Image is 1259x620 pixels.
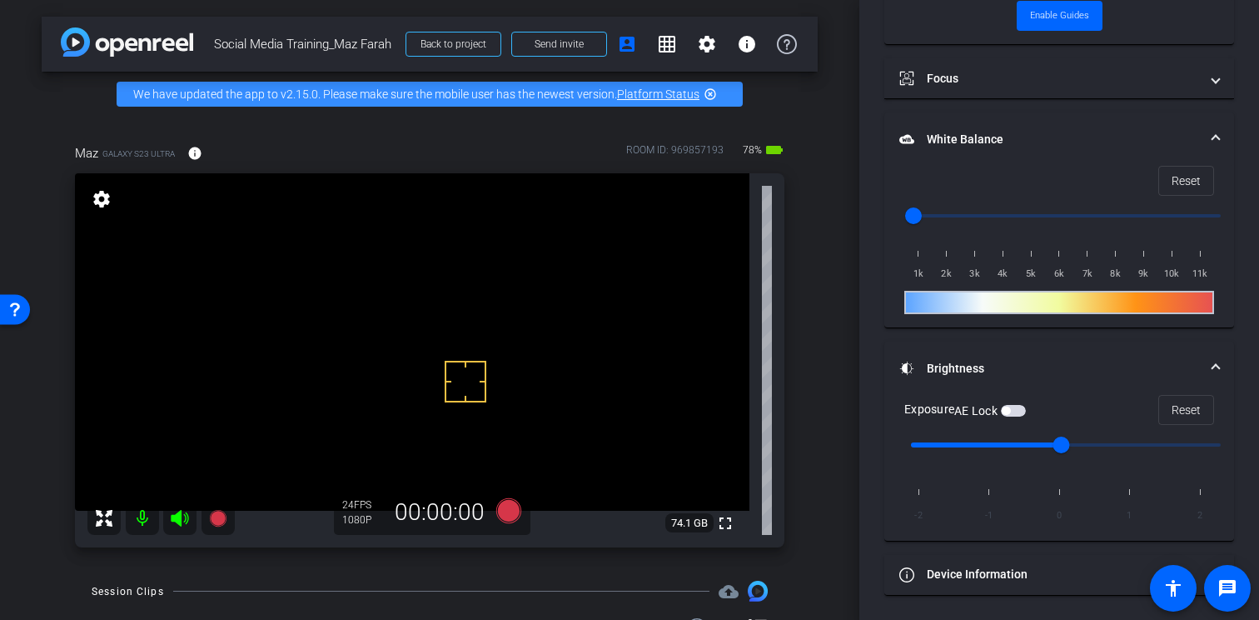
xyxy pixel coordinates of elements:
span: 9k [1130,266,1158,282]
a: Platform Status [617,87,699,101]
span: 4k [988,266,1017,282]
label: AE Lock [954,402,1001,419]
span: 8k [1102,266,1130,282]
mat-icon: message [1217,578,1237,598]
mat-icon: account_box [617,34,637,54]
mat-expansion-panel-header: Focus [884,58,1234,98]
mat-icon: fullscreen [715,513,735,533]
span: 1 [1116,504,1144,527]
span: Send invite [535,37,584,51]
span: Destinations for your clips [719,582,739,602]
mat-icon: settings [697,34,717,54]
span: Maz [75,144,98,162]
div: Brightness [884,395,1234,541]
span: Enable Guides [1030,3,1089,28]
mat-icon: highlight_off [704,87,717,101]
span: 7k [1073,266,1102,282]
span: 78% [740,137,764,163]
span: 3k [961,266,989,282]
img: Session clips [748,581,768,601]
button: Enable Guides [1017,1,1102,31]
span: 5k [1017,266,1045,282]
mat-icon: grid_on [657,34,677,54]
span: -2 [904,504,933,527]
span: 2 [1186,504,1214,527]
mat-panel-title: Focus [899,70,1199,87]
mat-panel-title: White Balance [899,131,1199,148]
mat-expansion-panel-header: Device Information [884,555,1234,595]
button: Back to project [406,32,501,57]
span: Back to project [420,38,486,50]
div: Session Clips [92,583,164,600]
mat-icon: battery_std [764,140,784,160]
div: We have updated the app to v2.15.0. Please make sure the mobile user has the newest version. [117,82,743,107]
button: Reset [1158,166,1214,196]
img: app-logo [61,27,193,57]
div: 00:00:00 [384,498,495,527]
div: 24 [342,498,384,512]
span: 1k [904,266,933,282]
span: 6k [1045,266,1073,282]
span: 2k [933,266,961,282]
span: 10k [1157,266,1186,282]
span: 0 [1045,504,1073,527]
span: 11k [1186,266,1214,282]
div: 1080P [342,513,384,527]
span: Reset [1172,394,1201,426]
mat-icon: cloud_upload [719,582,739,602]
span: Social Media Training_Maz Farah [214,27,396,61]
mat-icon: info [737,34,757,54]
mat-icon: settings [90,189,113,209]
span: -1 [975,504,1003,527]
span: 74.1 GB [665,513,714,533]
mat-expansion-panel-header: Brightness [884,342,1234,395]
span: Galaxy S23 Ultra [102,147,175,160]
button: Reset [1158,395,1214,425]
div: Exposure [904,401,1026,418]
div: White Balance [884,166,1234,327]
span: Reset [1172,165,1201,197]
mat-expansion-panel-header: White Balance [884,112,1234,166]
mat-panel-title: Device Information [899,566,1199,583]
span: FPS [354,499,371,511]
button: Send invite [511,32,607,57]
mat-icon: accessibility [1163,578,1183,598]
mat-icon: info [187,146,202,161]
div: ROOM ID: 969857193 [626,142,724,167]
mat-panel-title: Brightness [899,360,1199,377]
